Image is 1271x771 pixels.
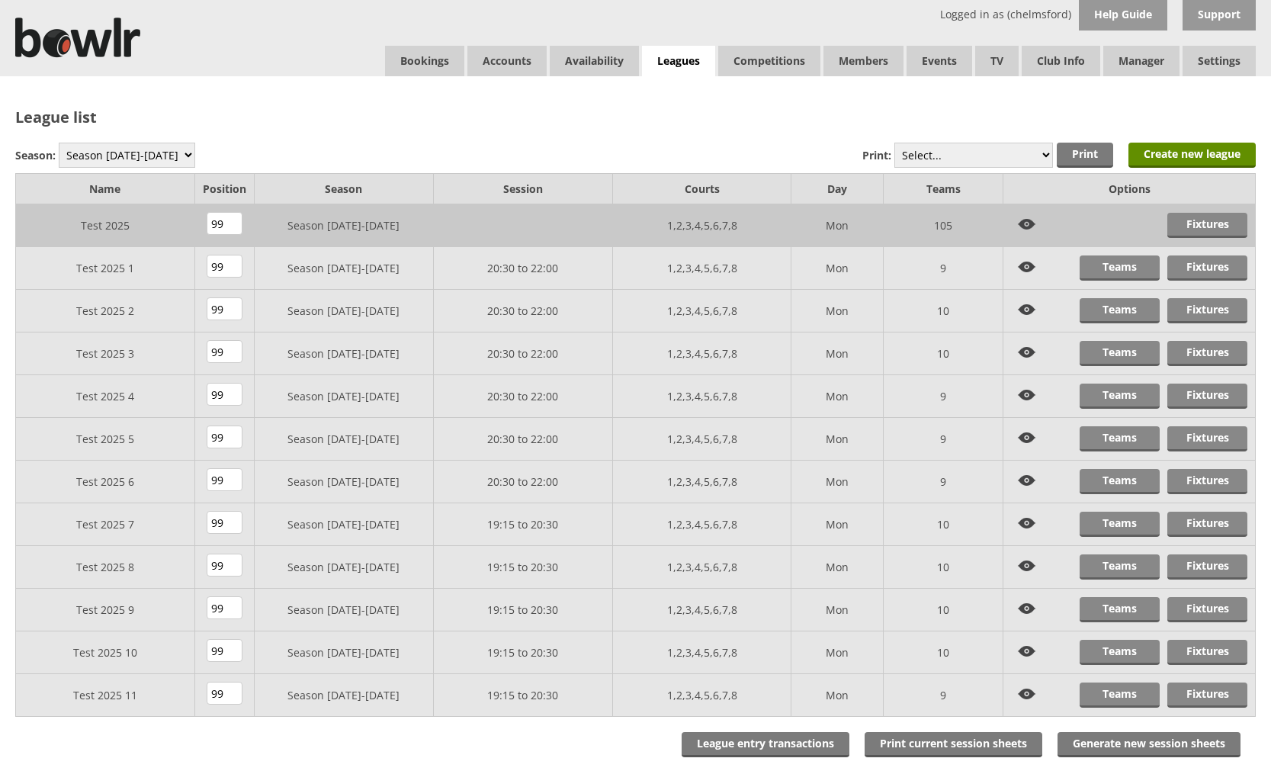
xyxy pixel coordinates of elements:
td: Test 2025 2 [16,290,195,332]
img: View [1011,554,1043,578]
img: View [1011,298,1043,322]
td: Season [DATE]-[DATE] [254,247,433,290]
td: 20:30 to 22:00 [433,290,612,332]
img: View [1011,640,1043,663]
td: Test 2025 4 [16,375,195,418]
td: 9 [884,674,1003,717]
a: Teams [1080,469,1160,494]
td: 19:15 to 20:30 [433,674,612,717]
a: Availability [550,46,639,76]
td: Test 2025 [16,204,195,247]
a: Print current session sheets [865,732,1042,757]
td: Season [DATE]-[DATE] [254,589,433,631]
td: 9 [884,247,1003,290]
td: Mon [791,461,884,503]
td: 1,2,3,4,5,6,7,8 [612,503,791,546]
a: Teams [1080,426,1160,451]
a: Bookings [385,46,464,76]
td: Test 2025 11 [16,674,195,717]
td: 1,2,3,4,5,6,7,8 [612,290,791,332]
td: 19:15 to 20:30 [433,546,612,589]
a: Fixtures [1167,341,1247,366]
td: 1,2,3,4,5,6,7,8 [612,332,791,375]
td: 20:30 to 22:00 [433,461,612,503]
a: Fixtures [1167,469,1247,494]
td: 20:30 to 22:00 [433,418,612,461]
span: Members [823,46,904,76]
a: Fixtures [1167,384,1247,409]
td: Mon [791,631,884,674]
td: 9 [884,375,1003,418]
td: Test 2025 6 [16,461,195,503]
td: Teams [884,174,1003,204]
label: Print: [862,148,891,162]
td: Test 2025 7 [16,503,195,546]
a: Generate new session sheets [1058,732,1241,757]
td: 9 [884,418,1003,461]
a: Teams [1080,298,1160,323]
td: 10 [884,631,1003,674]
td: 20:30 to 22:00 [433,375,612,418]
td: Test 2025 9 [16,589,195,631]
td: 10 [884,332,1003,375]
td: 10 [884,503,1003,546]
td: Mon [791,503,884,546]
span: Accounts [467,46,547,76]
td: 20:30 to 22:00 [433,332,612,375]
td: Courts [612,174,791,204]
label: Season: [15,148,56,162]
td: 105 [884,204,1003,247]
a: Competitions [718,46,820,76]
td: 10 [884,290,1003,332]
td: 19:15 to 20:30 [433,589,612,631]
a: Fixtures [1167,512,1247,537]
td: Mon [791,247,884,290]
a: Fixtures [1167,255,1247,281]
td: Season [DATE]-[DATE] [254,418,433,461]
a: Teams [1080,341,1160,366]
td: 1,2,3,4,5,6,7,8 [612,546,791,589]
h2: League list [15,107,1256,127]
td: Session [433,174,612,204]
td: Options [1003,174,1256,204]
td: Mon [791,332,884,375]
td: Test 2025 3 [16,332,195,375]
a: Club Info [1022,46,1100,76]
td: Test 2025 5 [16,418,195,461]
td: Day [791,174,884,204]
a: Fixtures [1167,640,1247,665]
td: Position [194,174,254,204]
td: 19:15 to 20:30 [433,503,612,546]
td: Season [DATE]-[DATE] [254,546,433,589]
span: Settings [1183,46,1256,76]
a: Teams [1080,554,1160,580]
td: 1,2,3,4,5,6,7,8 [612,631,791,674]
td: 19:15 to 20:30 [433,631,612,674]
td: 1,2,3,4,5,6,7,8 [612,375,791,418]
td: 1,2,3,4,5,6,7,8 [612,589,791,631]
a: Fixtures [1167,554,1247,580]
td: Season [DATE]-[DATE] [254,204,433,247]
td: Season [DATE]-[DATE] [254,503,433,546]
a: Fixtures [1167,298,1247,323]
input: Print [1057,143,1113,168]
img: View [1011,213,1043,236]
td: Mon [791,418,884,461]
td: Mon [791,375,884,418]
img: View [1011,597,1043,621]
a: Fixtures [1167,597,1247,622]
td: Test 2025 10 [16,631,195,674]
td: 1,2,3,4,5,6,7,8 [612,461,791,503]
img: View [1011,512,1043,535]
a: Teams [1080,640,1160,665]
img: View [1011,469,1043,493]
td: Season [DATE]-[DATE] [254,631,433,674]
td: 1,2,3,4,5,6,7,8 [612,247,791,290]
a: Fixtures [1167,426,1247,451]
img: View [1011,255,1043,279]
img: View [1011,341,1043,365]
span: Manager [1103,46,1180,76]
td: 10 [884,546,1003,589]
a: League entry transactions [682,732,849,757]
td: Season [DATE]-[DATE] [254,674,433,717]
